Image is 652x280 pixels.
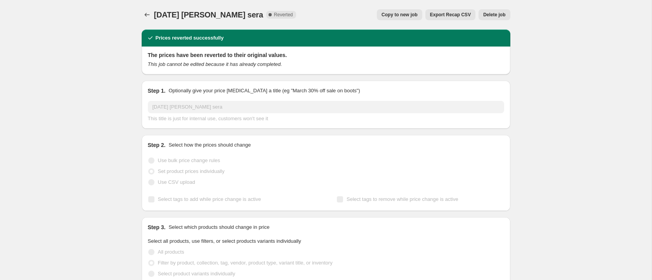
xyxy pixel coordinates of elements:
[168,87,360,95] p: Optionally give your price [MEDICAL_DATA] a title (eg "March 30% off sale on boots")
[158,196,261,202] span: Select tags to add while price change is active
[148,87,166,95] h2: Step 1.
[158,168,225,174] span: Set product prices individually
[148,51,504,59] h2: The prices have been reverted to their original values.
[158,260,333,266] span: Filter by product, collection, tag, vendor, product type, variant title, or inventory
[483,12,505,18] span: Delete job
[148,141,166,149] h2: Step 2.
[479,9,510,20] button: Delete job
[425,9,475,20] button: Export Recap CSV
[156,34,224,42] h2: Prices reverted successfully
[168,141,251,149] p: Select how the prices should change
[274,12,293,18] span: Reverted
[168,223,269,231] p: Select which products should change in price
[142,9,153,20] button: Price change jobs
[158,179,195,185] span: Use CSV upload
[158,271,235,277] span: Select product variants individually
[148,116,268,121] span: This title is just for internal use, customers won't see it
[148,223,166,231] h2: Step 3.
[158,249,184,255] span: All products
[148,61,282,67] i: This job cannot be edited because it has already completed.
[154,10,263,19] span: [DATE] [PERSON_NAME] sera
[430,12,471,18] span: Export Recap CSV
[158,157,220,163] span: Use bulk price change rules
[148,101,504,113] input: 30% off holiday sale
[148,238,301,244] span: Select all products, use filters, or select products variants individually
[377,9,422,20] button: Copy to new job
[381,12,418,18] span: Copy to new job
[347,196,458,202] span: Select tags to remove while price change is active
